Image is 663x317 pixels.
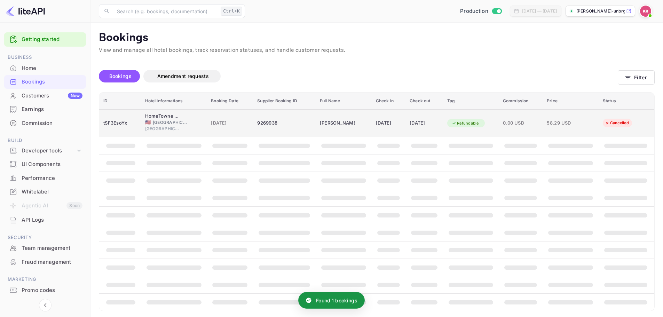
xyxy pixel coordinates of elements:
div: Developer tools [22,147,76,155]
p: Found 1 bookings [316,297,357,304]
a: Promo codes [4,284,86,296]
th: Booking Date [207,93,253,110]
div: Developer tools [4,145,86,157]
a: Home [4,62,86,74]
div: New [68,93,82,99]
th: Full Name [316,93,372,110]
div: Melissa Archuleta [320,118,355,129]
div: [DATE] [410,118,439,129]
span: [GEOGRAPHIC_DATA] [145,126,180,132]
div: Promo codes [22,286,82,294]
a: Earnings [4,103,86,116]
th: Price [543,93,599,110]
th: Hotel informations [141,93,207,110]
div: account-settings tabs [99,70,618,82]
div: Cancelled [600,119,633,127]
th: Check out [405,93,443,110]
div: Earnings [4,103,86,116]
div: Fraud management [4,255,86,269]
a: Bookings [4,75,86,88]
span: Bookings [109,73,132,79]
div: 9269938 [257,118,311,129]
div: Earnings [22,105,82,113]
div: Team management [4,241,86,255]
button: Filter [618,70,655,85]
div: UI Components [4,158,86,171]
div: Whitelabel [22,188,82,196]
span: Build [4,137,86,144]
span: Business [4,54,86,61]
a: Getting started [22,35,82,43]
span: [DATE] [211,119,249,127]
p: View and manage all hotel bookings, track reservation statuses, and handle customer requests. [99,46,655,55]
a: Whitelabel [4,185,86,198]
div: Ctrl+K [221,7,242,16]
div: CustomersNew [4,89,86,103]
div: Bookings [22,78,82,86]
a: UI Components [4,158,86,171]
a: Fraud management [4,255,86,268]
div: Whitelabel [4,185,86,199]
div: Fraud management [22,258,82,266]
span: 58.29 USD [547,119,582,127]
div: Commission [22,119,82,127]
div: HomeTowne Studios By Red Roof Denver - Glendale/ Cherry Creek [145,113,180,120]
span: United States of America [145,120,151,125]
div: API Logs [4,213,86,227]
a: Commission [4,117,86,129]
div: Commission [4,117,86,130]
a: API Logs [4,213,86,226]
div: Home [4,62,86,75]
table: booking table [99,93,654,311]
span: Production [460,7,488,15]
div: Performance [4,172,86,185]
span: [GEOGRAPHIC_DATA] [153,119,188,126]
th: Tag [443,93,499,110]
th: ID [99,93,141,110]
th: Commission [499,93,543,110]
div: [DATE] [376,118,401,129]
span: Security [4,234,86,241]
div: API Logs [22,216,82,224]
a: Performance [4,172,86,184]
div: Team management [22,244,82,252]
div: tSF3EsoYx [103,118,137,129]
div: Bookings [4,75,86,89]
th: Supplier Booking ID [253,93,316,110]
th: Status [599,93,654,110]
div: Performance [22,174,82,182]
span: Marketing [4,276,86,283]
div: Home [22,64,82,72]
div: UI Components [22,160,82,168]
p: [PERSON_NAME]-unbrg.[PERSON_NAME]... [576,8,625,14]
p: Bookings [99,31,655,45]
input: Search (e.g. bookings, documentation) [113,4,218,18]
th: Check in [372,93,405,110]
div: Getting started [4,32,86,47]
div: [DATE] — [DATE] [522,8,557,14]
span: Amendment requests [157,73,209,79]
div: Refundable [447,119,483,128]
a: CustomersNew [4,89,86,102]
a: Team management [4,241,86,254]
div: Promo codes [4,284,86,297]
img: LiteAPI logo [6,6,45,17]
span: 0.00 USD [503,119,538,127]
button: Collapse navigation [39,299,52,311]
div: Customers [22,92,82,100]
img: Kobus Roux [640,6,651,17]
div: Switch to Sandbox mode [457,7,504,15]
